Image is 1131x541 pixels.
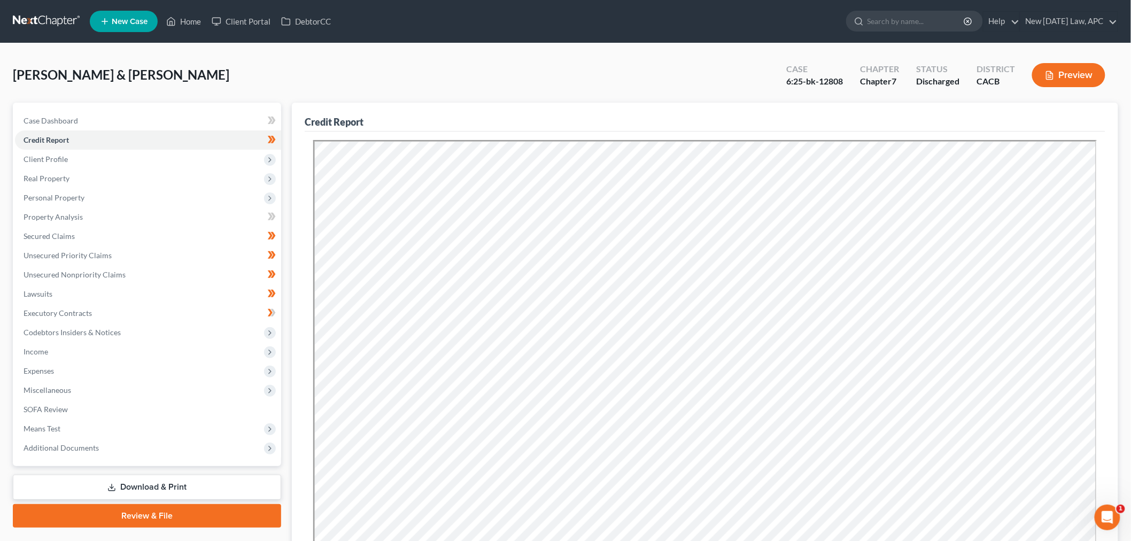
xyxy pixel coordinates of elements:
div: 6:25-bk-12808 [786,75,843,88]
a: Secured Claims [15,227,281,246]
input: Search by name... [867,11,965,31]
a: Unsecured Priority Claims [15,246,281,265]
a: Executory Contracts [15,304,281,323]
span: Means Test [24,424,60,433]
div: Discharged [916,75,959,88]
a: Download & Print [13,475,281,500]
div: Chapter [860,75,899,88]
div: Case [786,63,843,75]
div: CACB [977,75,1015,88]
a: Lawsuits [15,284,281,304]
span: Real Property [24,174,69,183]
span: Client Profile [24,154,68,164]
button: Preview [1032,63,1105,87]
a: Unsecured Nonpriority Claims [15,265,281,284]
span: 7 [892,76,896,86]
iframe: Intercom live chat [1095,505,1120,530]
a: Credit Report [15,130,281,150]
span: Income [24,347,48,356]
a: DebtorCC [276,12,336,31]
a: Property Analysis [15,207,281,227]
a: Client Portal [206,12,276,31]
span: Case Dashboard [24,116,78,125]
span: New Case [112,18,148,26]
a: Home [161,12,206,31]
div: Status [916,63,959,75]
span: Credit Report [24,135,69,144]
span: Executory Contracts [24,308,92,318]
span: Property Analysis [24,212,83,221]
span: Additional Documents [24,443,99,452]
span: Miscellaneous [24,385,71,395]
div: Credit Report [305,115,363,128]
span: Personal Property [24,193,84,202]
span: SOFA Review [24,405,68,414]
span: [PERSON_NAME] & [PERSON_NAME] [13,67,229,82]
a: Review & File [13,504,281,528]
span: 1 [1117,505,1125,513]
span: Expenses [24,366,54,375]
a: New [DATE] Law, APC [1020,12,1118,31]
a: SOFA Review [15,400,281,419]
a: Case Dashboard [15,111,281,130]
div: District [977,63,1015,75]
span: Unsecured Priority Claims [24,251,112,260]
a: Help [983,12,1019,31]
span: Codebtors Insiders & Notices [24,328,121,337]
span: Lawsuits [24,289,52,298]
span: Unsecured Nonpriority Claims [24,270,126,279]
span: Secured Claims [24,231,75,241]
div: Chapter [860,63,899,75]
